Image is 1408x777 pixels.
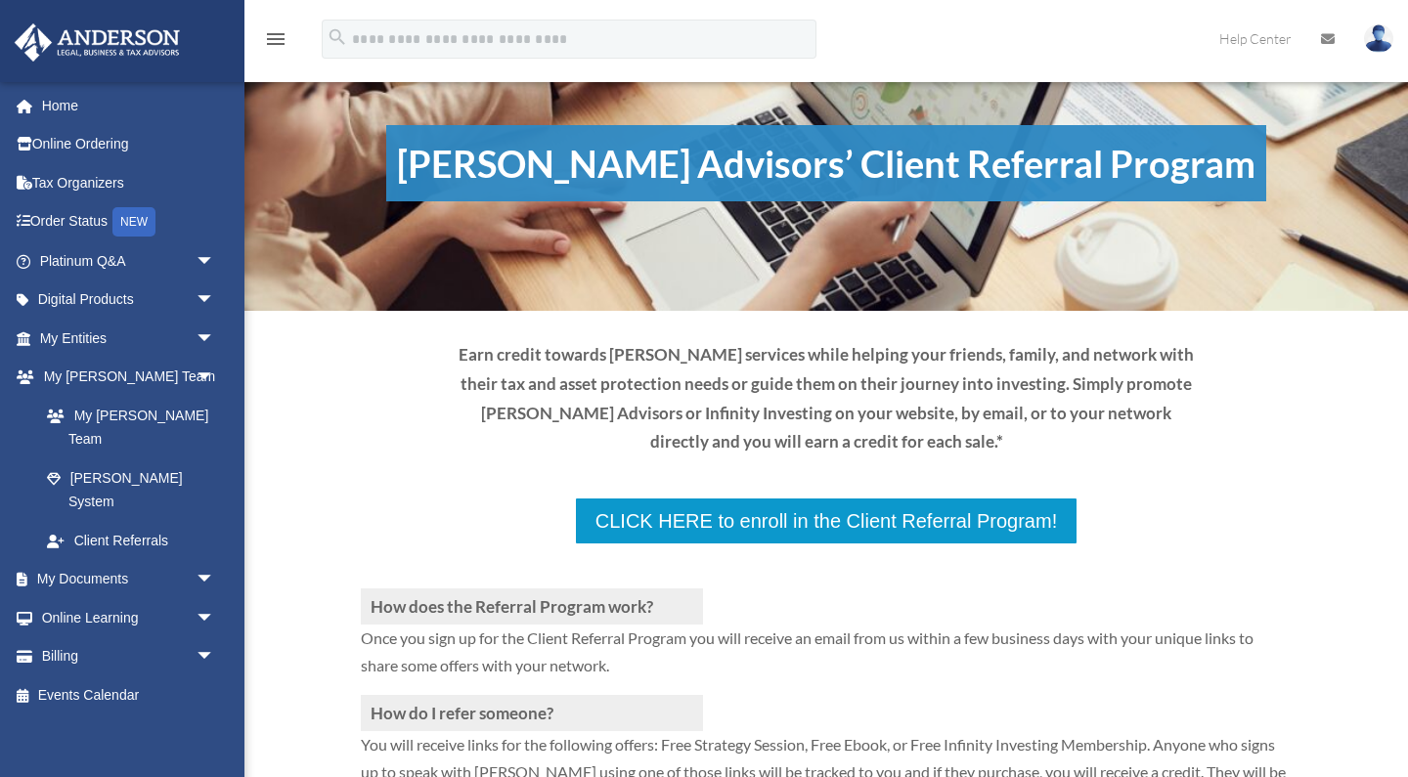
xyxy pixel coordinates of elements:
span: arrow_drop_down [196,637,235,677]
p: Once you sign up for the Client Referral Program you will receive an email from us within a few b... [361,625,1292,695]
h3: How do I refer someone? [361,695,703,731]
a: Home [14,86,244,125]
h1: [PERSON_NAME] Advisors’ Client Referral Program [386,125,1266,201]
div: NEW [112,207,155,237]
a: Online Ordering [14,125,244,164]
span: arrow_drop_down [196,319,235,359]
span: arrow_drop_down [196,358,235,398]
span: arrow_drop_down [196,241,235,281]
i: menu [264,27,287,51]
h3: How does the Referral Program work? [361,588,703,625]
i: search [327,26,348,48]
a: My [PERSON_NAME] Team [27,396,244,458]
a: [PERSON_NAME] System [27,458,244,521]
a: My Entitiesarrow_drop_down [14,319,244,358]
p: Earn credit towards [PERSON_NAME] services while helping your friends, family, and network with t... [454,340,1199,456]
a: Billingarrow_drop_down [14,637,244,676]
img: User Pic [1364,24,1393,53]
span: arrow_drop_down [196,560,235,600]
a: Platinum Q&Aarrow_drop_down [14,241,244,281]
a: Online Learningarrow_drop_down [14,598,244,637]
a: Tax Organizers [14,163,244,202]
a: Order StatusNEW [14,202,244,242]
img: Anderson Advisors Platinum Portal [9,23,186,62]
span: arrow_drop_down [196,281,235,321]
a: Events Calendar [14,675,244,714]
a: My [PERSON_NAME] Teamarrow_drop_down [14,358,244,397]
a: Client Referrals [27,521,235,560]
a: CLICK HERE to enroll in the Client Referral Program! [574,496,1078,545]
a: Digital Productsarrow_drop_down [14,281,244,320]
span: arrow_drop_down [196,598,235,638]
a: menu [264,34,287,51]
a: My Documentsarrow_drop_down [14,560,244,599]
